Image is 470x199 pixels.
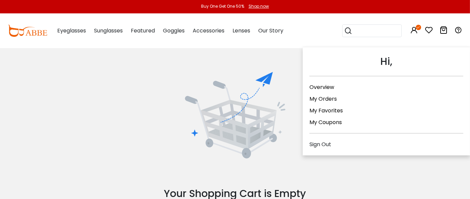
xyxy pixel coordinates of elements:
[309,107,343,114] a: My Favorites
[232,27,250,34] span: Lenses
[57,27,86,34] span: Eyeglasses
[258,27,283,34] span: Our Story
[249,3,269,9] div: Shop now
[309,54,463,76] div: Hi,
[163,27,185,34] span: Goggles
[185,72,285,159] img: EmptyCart
[8,25,47,37] img: abbeglasses.com
[131,27,155,34] span: Featured
[309,83,334,91] a: Overview
[94,27,123,34] span: Sunglasses
[193,27,224,34] span: Accessories
[309,95,337,103] a: My Orders
[201,3,244,9] div: Buy One Get One 50%
[309,118,342,126] a: My Coupons
[245,3,269,9] a: Shop now
[309,140,463,148] div: Sign Out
